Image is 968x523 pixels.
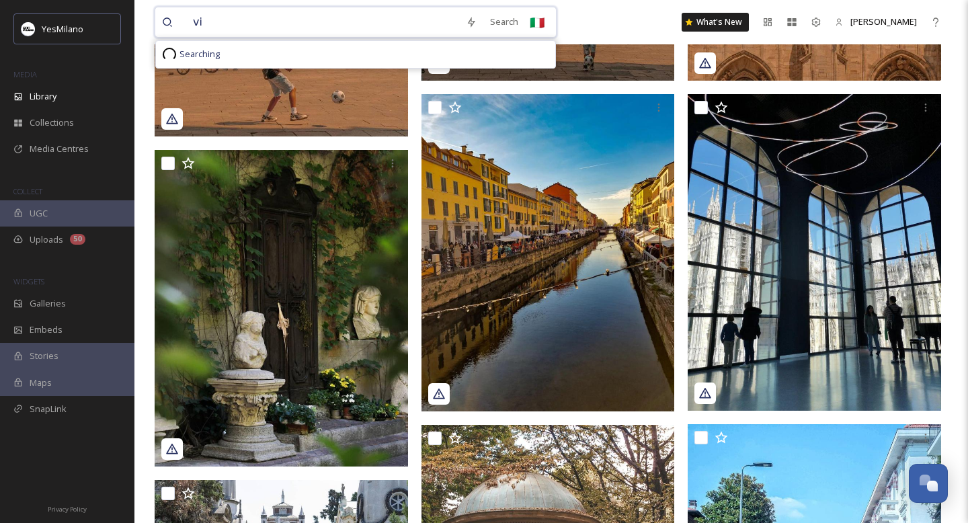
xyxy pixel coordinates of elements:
[688,94,941,411] img: flo.inviaggio-20230125-143953.jpg
[30,90,56,103] span: Library
[30,323,63,336] span: Embeds
[682,13,749,32] a: What's New
[13,186,42,196] span: COLLECT
[30,403,67,415] span: SnapLink
[30,116,74,129] span: Collections
[30,297,66,310] span: Galleries
[483,9,525,35] div: Search
[525,10,549,34] div: 🇮🇹
[850,15,917,28] span: [PERSON_NAME]
[30,207,48,220] span: UGC
[30,376,52,389] span: Maps
[909,464,948,503] button: Open Chat
[42,23,83,35] span: YesMilano
[155,150,408,467] img: erika.photographies-20200716-121910.jpg
[30,233,63,246] span: Uploads
[30,350,58,362] span: Stories
[179,48,220,61] span: Searching
[13,69,37,79] span: MEDIA
[30,143,89,155] span: Media Centres
[13,276,44,286] span: WIDGETS
[70,234,85,245] div: 50
[186,7,459,37] input: Search your library
[48,500,87,516] a: Privacy Policy
[828,9,924,35] a: [PERSON_NAME]
[22,22,35,36] img: Logo%20YesMilano%40150x.png
[421,94,675,411] img: maugeri_pina-20200716-121910.jpg
[48,505,87,514] span: Privacy Policy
